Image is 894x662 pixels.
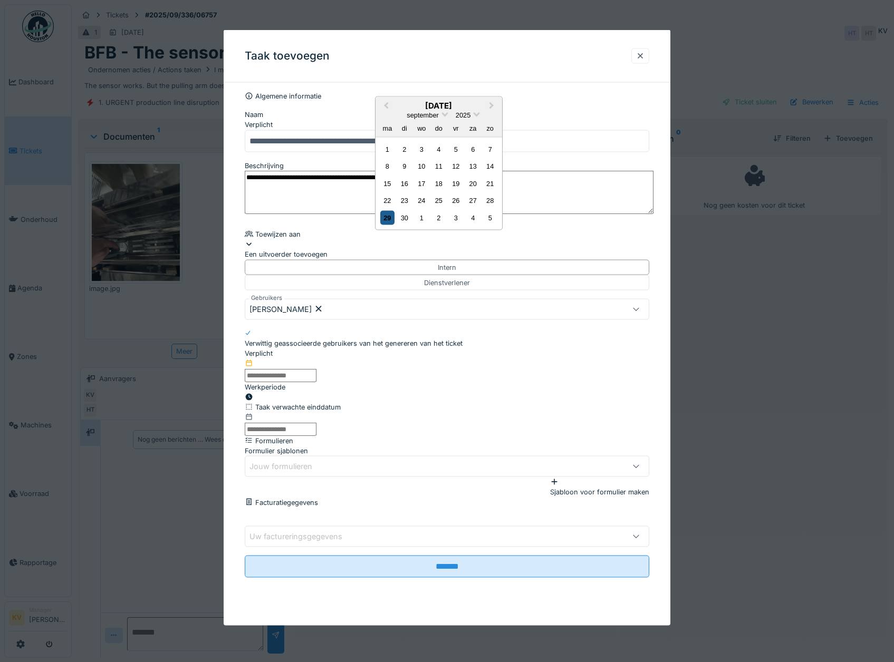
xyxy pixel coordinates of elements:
[449,159,463,173] div: Choose vrijdag 12 september 2025
[397,142,411,156] div: Choose dinsdag 2 september 2025
[397,176,411,190] div: Choose dinsdag 16 september 2025
[483,176,497,190] div: Choose zondag 21 september 2025
[466,159,480,173] div: Choose zaterdag 13 september 2025
[397,159,411,173] div: Choose dinsdag 9 september 2025
[415,159,429,173] div: Choose woensdag 10 september 2025
[550,477,649,497] div: Sjabloon voor formulier maken
[245,348,316,358] div: Verplicht
[483,193,497,208] div: Choose zondag 28 september 2025
[466,210,480,225] div: Choose zaterdag 4 oktober 2025
[245,50,330,63] h3: Taak toevoegen
[466,121,480,135] div: zaterdag
[415,193,429,208] div: Choose woensdag 24 september 2025
[245,91,650,101] div: Algemene informatie
[415,176,429,190] div: Choose woensdag 17 september 2025
[431,121,446,135] div: donderdag
[245,239,650,259] div: Een uitvoerder toevoegen
[397,210,411,225] div: Choose dinsdag 30 september 2025
[245,160,284,170] label: Beschrijving
[245,402,650,412] div: Taak verwachte einddatum
[449,176,463,190] div: Choose vrijdag 19 september 2025
[424,277,470,287] div: Dienstverlener
[380,159,395,173] div: Choose maandag 8 september 2025
[249,461,327,472] div: Jouw formulieren
[245,382,285,392] label: Werkperiode
[376,101,502,111] h2: [DATE]
[380,210,395,225] div: Choose maandag 29 september 2025
[431,210,446,225] div: Choose donderdag 2 oktober 2025
[380,176,395,190] div: Choose maandag 15 september 2025
[245,497,650,507] div: Facturatiegegevens
[380,193,395,208] div: Choose maandag 22 september 2025
[245,435,650,445] div: Formulieren
[379,141,498,226] div: Month september, 2025
[483,121,497,135] div: zondag
[483,159,497,173] div: Choose zondag 14 september 2025
[377,98,393,115] button: Previous Month
[431,159,446,173] div: Choose donderdag 11 september 2025
[380,121,395,135] div: maandag
[245,445,308,455] label: Formulier sjablonen
[431,176,446,190] div: Choose donderdag 18 september 2025
[245,110,263,120] label: Naam
[245,338,463,348] div: Verwittig geassocieerde gebruikers van het genereren van het ticket
[245,120,650,130] div: Verplicht
[484,98,501,115] button: Next Month
[397,121,411,135] div: dinsdag
[449,142,463,156] div: Choose vrijdag 5 september 2025
[245,229,650,239] div: Toewijzen aan
[407,111,438,119] span: september
[466,193,480,208] div: Choose zaterdag 27 september 2025
[397,193,411,208] div: Choose dinsdag 23 september 2025
[415,121,429,135] div: woensdag
[483,142,497,156] div: Choose zondag 7 september 2025
[415,142,429,156] div: Choose woensdag 3 september 2025
[380,142,395,156] div: Choose maandag 1 september 2025
[249,303,323,315] div: [PERSON_NAME]
[449,193,463,208] div: Choose vrijdag 26 september 2025
[466,176,480,190] div: Choose zaterdag 20 september 2025
[466,142,480,156] div: Choose zaterdag 6 september 2025
[249,293,284,302] label: Gebruikers
[415,210,429,225] div: Choose woensdag 1 oktober 2025
[249,531,357,542] div: Uw factureringsgegevens
[431,142,446,156] div: Choose donderdag 4 september 2025
[483,210,497,225] div: Choose zondag 5 oktober 2025
[431,193,446,208] div: Choose donderdag 25 september 2025
[438,262,456,272] div: Intern
[449,121,463,135] div: vrijdag
[456,111,470,119] span: 2025
[449,210,463,225] div: Choose vrijdag 3 oktober 2025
